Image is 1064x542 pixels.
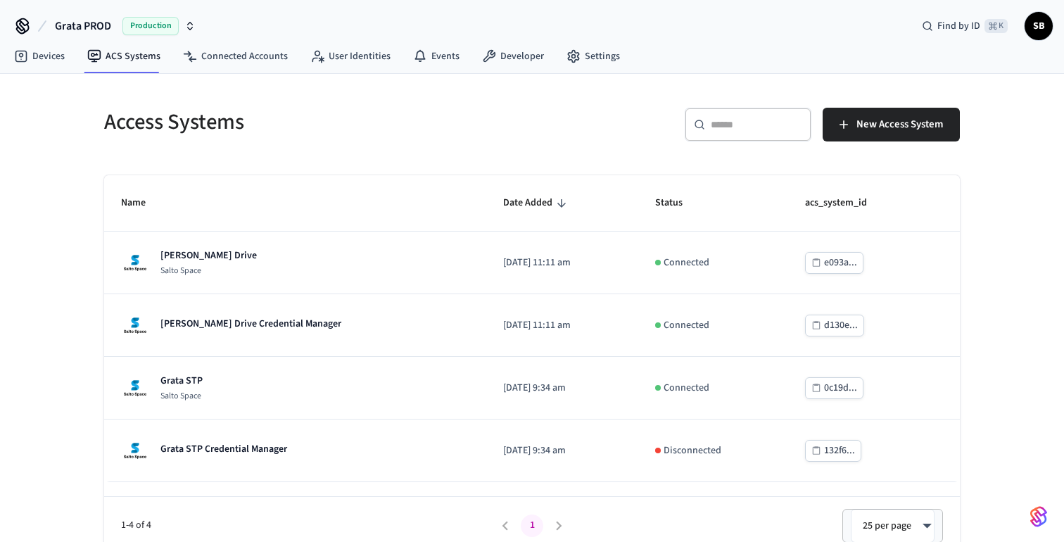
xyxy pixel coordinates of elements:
p: Salto Space [160,265,257,277]
button: SB [1025,12,1053,40]
span: New Access System [856,115,943,134]
p: Connected [664,318,709,333]
span: Name [121,192,164,214]
span: Grata PROD [55,18,111,34]
p: [PERSON_NAME] Drive [160,248,257,263]
a: Events [402,44,471,69]
img: SeamLogoGradient.69752ec5.svg [1030,505,1047,528]
h5: Access Systems [104,108,524,137]
p: Grata STP Credential Manager [160,442,287,456]
span: Find by ID [937,19,980,33]
button: 0c19d... [805,377,863,399]
img: Salto Space Logo [121,436,149,465]
button: e093a... [805,252,863,274]
nav: pagination navigation [492,515,572,537]
button: page 1 [521,515,543,537]
a: User Identities [299,44,402,69]
p: [DATE] 9:34 am [503,381,621,396]
div: 0c19d... [824,379,857,397]
span: ⌘ K [984,19,1008,33]
a: ACS Systems [76,44,172,69]
span: 1-4 of 4 [121,518,492,533]
span: SB [1026,13,1051,39]
p: Connected [664,381,709,396]
a: Devices [3,44,76,69]
span: acs_system_id [805,192,885,214]
img: Salto Space Logo [121,248,149,277]
a: Developer [471,44,555,69]
span: Status [655,192,701,214]
p: [DATE] 11:11 am [503,318,621,333]
div: e093a... [824,254,857,272]
div: d130e... [824,317,858,334]
a: Connected Accounts [172,44,299,69]
p: Grata STP [160,374,203,388]
p: Disconnected [664,443,721,458]
div: 132f6... [824,442,855,460]
button: 132f6... [805,440,861,462]
div: Find by ID⌘ K [911,13,1019,39]
p: [DATE] 11:11 am [503,256,621,270]
img: Salto Space Logo [121,311,149,339]
button: d130e... [805,315,864,336]
p: [DATE] 9:34 am [503,443,621,458]
table: sticky table [104,175,960,482]
button: New Access System [823,108,960,141]
p: Connected [664,256,709,270]
p: [PERSON_NAME] Drive Credential Manager [160,317,341,331]
p: Salto Space [160,391,203,402]
span: Date Added [503,192,571,214]
a: Settings [555,44,631,69]
img: Salto Space Logo [121,374,149,402]
span: Production [122,17,179,35]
